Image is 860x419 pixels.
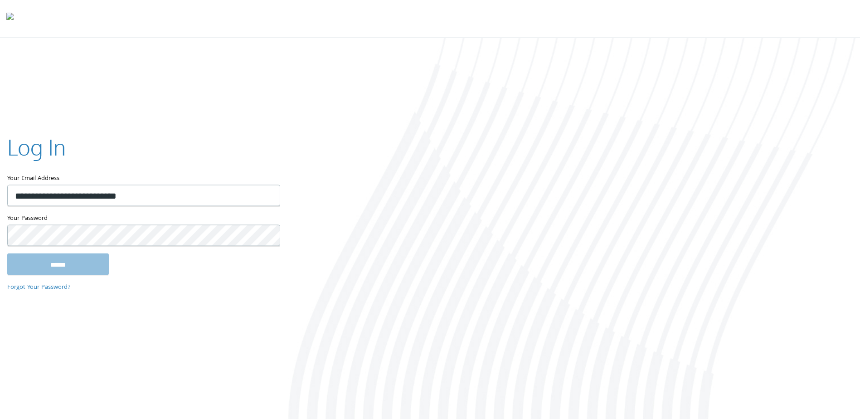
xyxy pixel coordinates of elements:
img: todyl-logo-dark.svg [6,10,14,28]
label: Your Password [7,214,279,225]
keeper-lock: Open Keeper Popup [262,190,273,201]
keeper-lock: Open Keeper Popup [262,230,273,241]
a: Forgot Your Password? [7,283,71,293]
h2: Log In [7,132,66,162]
